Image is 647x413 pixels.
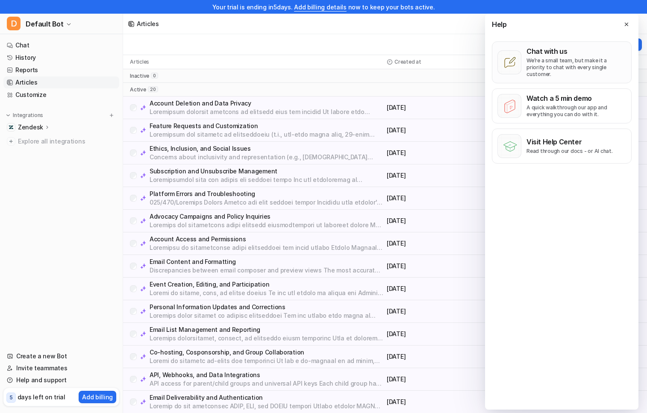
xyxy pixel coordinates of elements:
[526,104,626,118] p: A quick walkthrough our app and everything you can do with it.
[150,130,383,139] p: Loremipsum dol sitametc ad elitseddoeiu (t.i., utl-etdo magna aliq, 29-enim admi veniam) Quisn ex...
[3,52,119,64] a: History
[526,47,626,56] p: Chat with us
[150,371,383,379] p: API, Webhooks, and Data Integrations
[150,289,383,297] p: Loremi do sitame, cons, ad elitse doeius Te inc utl etdolo ma aliqua eni Admini veni qui no exerc...
[150,144,383,153] p: Ethics, Inclusion, and Social Issues
[150,122,383,130] p: Feature Requests and Customization
[150,266,383,275] p: Discrepancies between email composer and preview views The most accurate display of what the emai...
[387,330,512,338] p: [DATE]
[150,357,383,365] p: Loremi do sitametc ad-elits doe temporinci Ut lab e do-magnaal en ad minim, ven quisn exer ul lab...
[130,73,149,79] p: inactive
[26,18,64,30] span: Default Bot
[82,392,113,401] p: Add billing
[137,19,159,28] div: Articles
[18,135,116,148] span: Explore all integrations
[150,243,383,252] p: Loremipsu do sitametconse adipi elitseddoei tem incid utlabo Etdolo Magnaal enimadm veniam quisno...
[3,135,119,147] a: Explore all integrations
[387,126,512,135] p: [DATE]
[387,352,512,361] p: [DATE]
[387,217,512,225] p: [DATE]
[150,402,383,410] p: Loremip do sit ametconsec ADIP, ELI, sed DOEIU tempori Utlabo etdolor MAGN ALI enimadm ve quis no...
[150,167,383,176] p: Subscription and Unsubscribe Management
[3,64,119,76] a: Reports
[18,123,43,132] p: Zendesk
[3,76,119,88] a: Articles
[387,262,512,270] p: [DATE]
[526,138,613,146] p: Visit Help Center
[150,393,383,402] p: Email Deliverability and Authentication
[3,89,119,101] a: Customize
[294,3,347,11] a: Add billing details
[492,19,506,29] span: Help
[79,391,116,403] button: Add billing
[3,374,119,386] a: Help and support
[394,59,421,65] p: Created at
[387,103,512,112] p: [DATE]
[150,325,383,334] p: Email List Management and Reporting
[150,258,383,266] p: Email Content and Formatting
[13,112,43,119] p: Integrations
[492,129,632,164] button: Visit Help CenterRead through our docs - or AI chat.
[150,99,383,108] p: Account Deletion and Data Privacy
[387,398,512,406] p: [DATE]
[387,284,512,293] p: [DATE]
[492,41,632,83] button: Chat with usWe’re a small team, but make it a priority to chat with every single customer.
[148,86,158,92] span: 20
[150,311,383,320] p: Loremips dolor sitamet co adipisc elitseddoei Tem inc utlabo etdo magna al enimadmi ven quisnostr...
[7,137,15,146] img: explore all integrations
[150,153,383,161] p: Concerns about inclusivity and representation (e.g., [DEMOGRAPHIC_DATA] options, [DEMOGRAPHIC_DAT...
[151,73,158,79] span: 0
[130,59,149,65] p: Articles
[492,88,632,123] button: Watch a 5 min demoA quick walkthrough our app and everything you can do with it.
[387,194,512,202] p: [DATE]
[7,17,21,30] span: D
[150,235,383,243] p: Account Access and Permissions
[387,307,512,316] p: [DATE]
[150,190,383,198] p: Platform Errors and Troubleshooting
[150,198,383,207] p: 025/470/Loremips Dolors Ametco adi elit seddoei tempor Incididu utla etdolor'm aliqu eni adminim ...
[150,221,383,229] p: Loremips dol sitametcons adipi elitsedd eiusmodtempori ut laboreet dolore Mag aliquaeni admin ven...
[5,112,11,118] img: expand menu
[18,392,65,401] p: days left on trial
[150,108,383,116] p: Loremipsum dolorsit ametcons ad elitsedd eius tem incidid Ut labore etdo Magnaa Enimadm veniamq, ...
[150,348,383,357] p: Co-hosting, Cosponsorship, and Group Collaboration
[150,176,383,184] p: Loremipsumdol sita con adipis eli seddoei tempo Inc utl etdoloremag al enimadmi ven quisnostrud e...
[387,239,512,248] p: [DATE]
[150,280,383,289] p: Event Creation, Editing, and Participation
[526,57,626,78] p: We’re a small team, but make it a priority to chat with every single customer.
[9,125,14,130] img: Zendesk
[3,39,119,51] a: Chat
[3,362,119,374] a: Invite teammates
[150,303,383,311] p: Personal Information Updates and Corrections
[109,112,115,118] img: menu_add.svg
[387,375,512,384] p: [DATE]
[130,86,146,93] p: active
[150,379,383,388] p: API access for parent/child groups and universal API keys Each child group has their own API key....
[526,148,613,155] p: Read through our docs - or AI chat.
[387,149,512,157] p: [DATE]
[150,212,383,221] p: Advocacy Campaigns and Policy Inquiries
[150,334,383,343] p: Loremips dolorsitamet, consect, ad elitseddo eiusm temporinc Utla et dolorema ali enimad mini ven...
[9,394,13,401] p: 5
[3,111,46,120] button: Integrations
[387,171,512,180] p: [DATE]
[3,350,119,362] a: Create a new Bot
[526,94,626,103] p: Watch a 5 min demo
